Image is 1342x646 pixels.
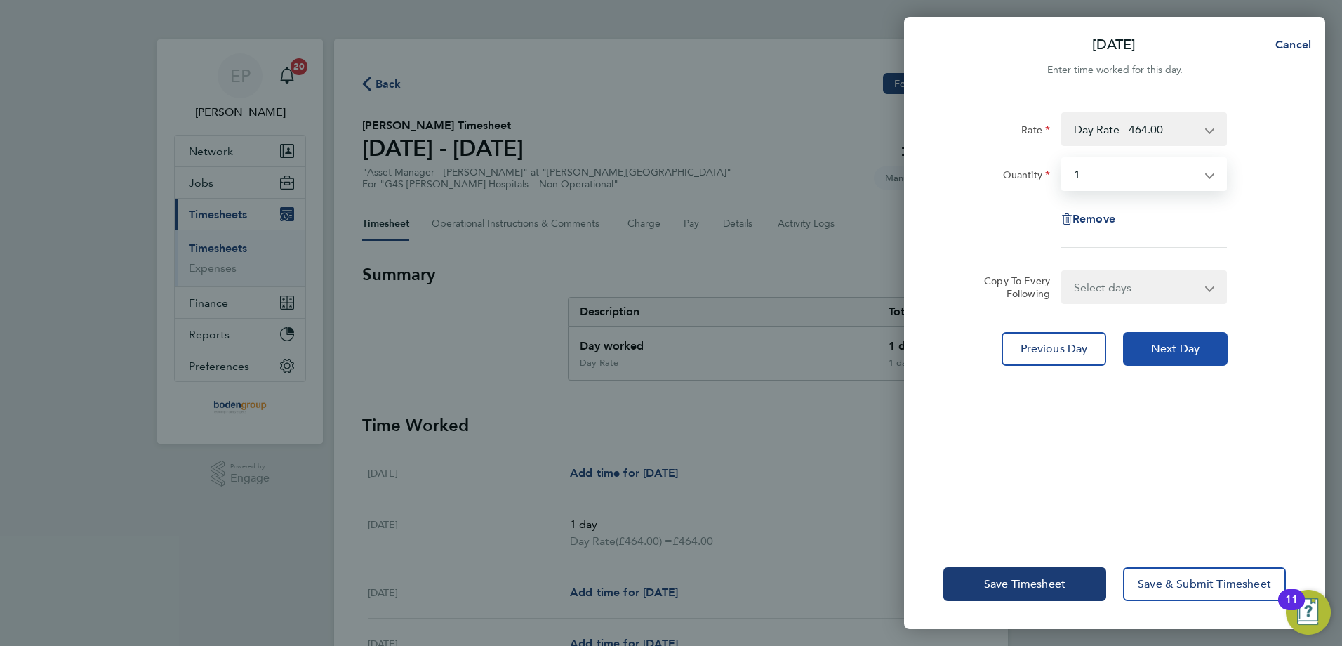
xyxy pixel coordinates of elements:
[1021,124,1050,140] label: Rate
[1286,590,1331,635] button: Open Resource Center, 11 new notifications
[1271,38,1311,51] span: Cancel
[1002,332,1106,366] button: Previous Day
[1021,342,1088,356] span: Previous Day
[1123,567,1286,601] button: Save & Submit Timesheet
[943,567,1106,601] button: Save Timesheet
[1061,213,1115,225] button: Remove
[1072,212,1115,225] span: Remove
[1092,35,1136,55] p: [DATE]
[984,577,1065,591] span: Save Timesheet
[1151,342,1200,356] span: Next Day
[904,62,1325,79] div: Enter time worked for this day.
[1285,600,1298,618] div: 11
[1123,332,1228,366] button: Next Day
[1253,31,1325,59] button: Cancel
[973,275,1050,300] label: Copy To Every Following
[1003,169,1050,185] label: Quantity
[1138,577,1271,591] span: Save & Submit Timesheet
